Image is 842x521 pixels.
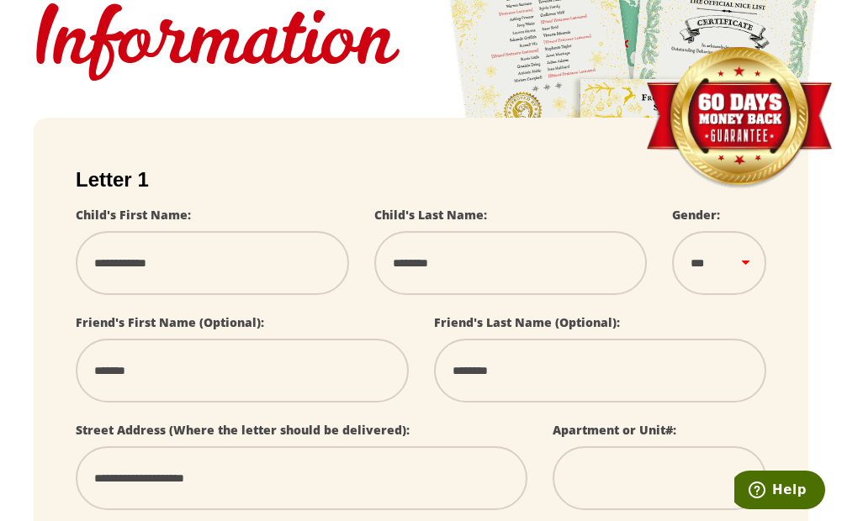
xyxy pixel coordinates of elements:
label: Friend's Last Name (Optional): [434,314,620,330]
label: Street Address (Where the letter should be delivered): [76,422,410,438]
h2: Letter 1 [76,168,766,192]
img: Money Back Guarantee [644,46,834,190]
label: Child's Last Name: [374,207,487,223]
iframe: Opens a widget where you can find more information [734,471,825,513]
label: Apartment or Unit#: [553,422,676,438]
label: Child's First Name: [76,207,191,223]
label: Gender: [672,207,720,223]
label: Friend's First Name (Optional): [76,314,264,330]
